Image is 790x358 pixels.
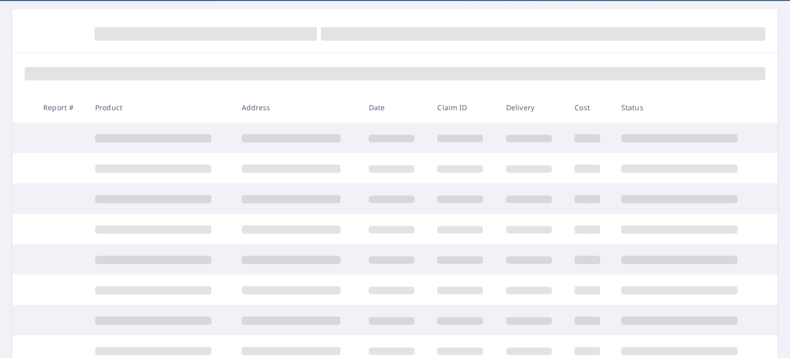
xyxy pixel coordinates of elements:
th: Product [87,92,234,123]
th: Address [234,92,361,123]
th: Report # [35,92,87,123]
th: Claim ID [429,92,497,123]
th: Date [361,92,429,123]
th: Delivery [498,92,566,123]
th: Status [613,92,760,123]
th: Cost [566,92,613,123]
